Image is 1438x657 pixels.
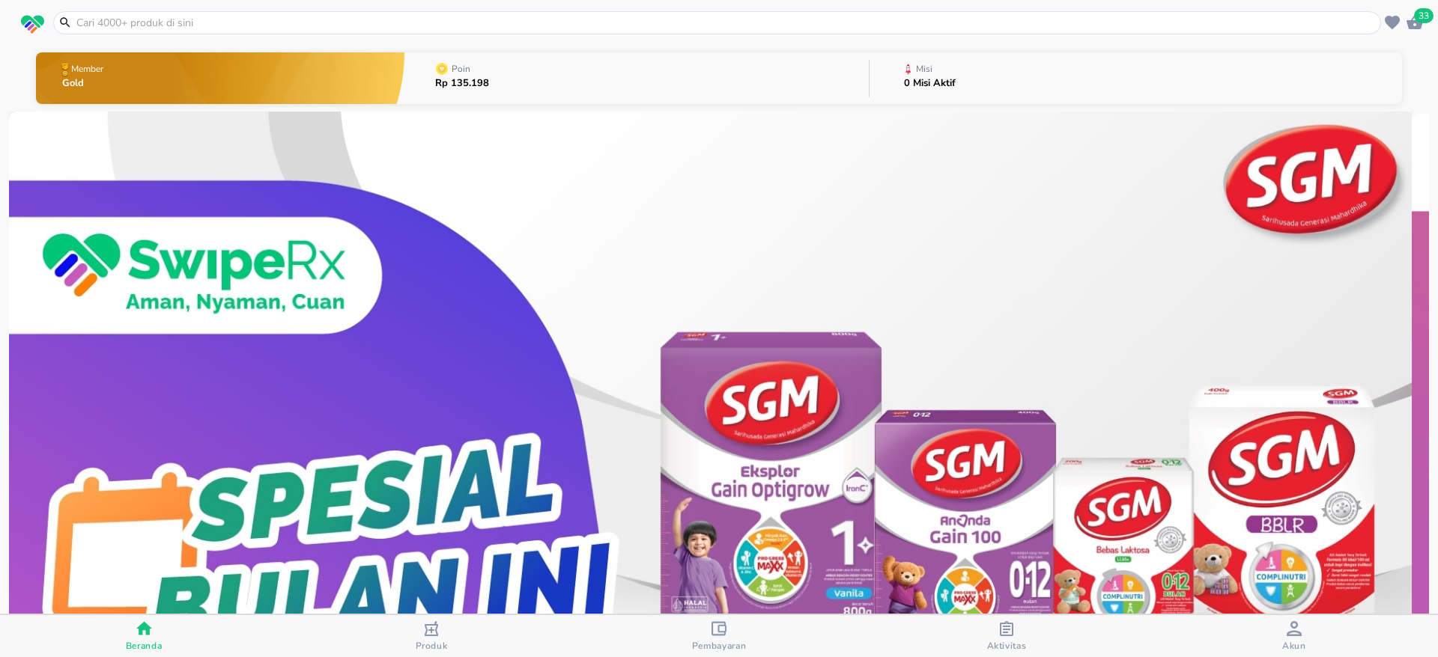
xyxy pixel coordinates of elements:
img: logo_swiperx_s.bd005f3b.svg [21,15,44,34]
span: Produk [416,640,448,652]
button: Aktivitas [863,615,1150,657]
button: 33 [1404,11,1426,34]
span: 33 [1414,8,1434,23]
button: Akun [1150,615,1438,657]
button: Pembayaran [575,615,863,657]
p: Rp 135.198 [435,79,489,88]
span: Pembayaran [692,640,747,652]
span: Akun [1282,640,1306,652]
button: MemberGold [36,49,404,108]
button: PoinRp 135.198 [404,49,869,108]
button: Misi0 Misi Aktif [870,49,1402,108]
input: Cari 4000+ produk di sini [75,15,1377,31]
p: Member [71,64,103,73]
p: Gold [62,79,106,88]
p: Poin [452,64,470,73]
button: Produk [288,615,575,657]
span: Aktivitas [987,640,1027,652]
p: Misi [916,64,932,73]
span: Beranda [126,640,163,652]
p: 0 Misi Aktif [904,79,956,88]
